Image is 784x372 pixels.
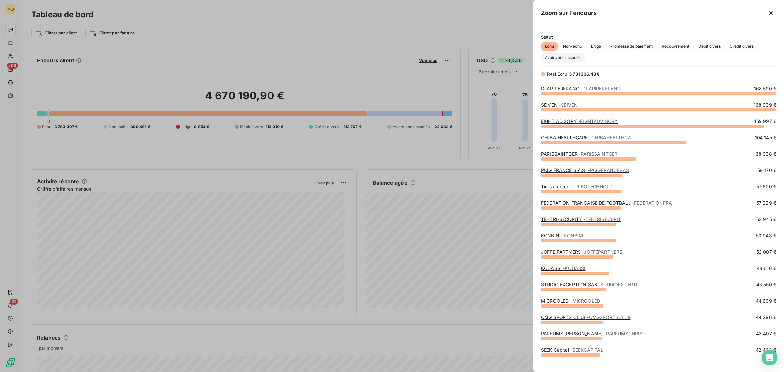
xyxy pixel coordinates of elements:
span: - JOFFEPARTNERS [582,249,622,255]
a: EIGHT ADISORY [541,118,618,124]
span: - FEDERATIONFRA [632,200,672,206]
a: HYGIE31 [541,364,582,369]
span: 168 039 € [754,102,776,108]
button: Débit divers [694,42,725,51]
a: Tiers à créer [541,184,612,189]
span: - EIGHTADVISORY [578,118,618,124]
span: - SEIVEN [559,102,578,108]
span: - PARISSAINTGER [579,151,617,157]
div: grid [533,85,784,364]
span: - TEHTRISECURIT [583,216,621,222]
span: 46 550 € [756,281,776,288]
span: 42 250 € [756,363,776,370]
button: Recouvrement [658,42,693,51]
button: Promesse de paiement [606,42,657,51]
button: Non-échu [559,42,586,51]
span: 48 616 € [757,265,776,272]
span: - PARFUMSCHRIST [604,331,645,336]
span: - CMGSPORTSCLUB [587,314,630,320]
span: 68 038 € [756,151,776,157]
span: 159 997 € [754,118,776,125]
span: 53 945 € [756,216,776,223]
a: MICROOLED [541,298,600,304]
a: PUIG FRANCE S.A.S. [541,167,629,173]
button: Crédit divers [726,42,758,51]
span: - HYGIE31 [561,364,582,369]
span: 57 600 € [756,183,776,190]
span: - TURBOTECHHOLD [570,184,612,189]
a: STUDIO EXCEPTION SAS [541,282,637,287]
a: DLAPIPERFRANC [541,86,621,91]
span: Total Échu [546,71,568,76]
span: 57 229 € [756,200,776,206]
a: CERBA HEALTHCARE [541,135,631,140]
a: JOFFE PARTNERS [541,249,622,255]
a: PARISSAINTGER [541,151,617,157]
a: FEDERATION FRANCAISE DE FOOTBALL [541,200,672,206]
span: - MICROOLED [570,298,600,304]
span: - STUDIOEXCEPTI [598,282,637,287]
span: - KOUASSI [563,265,585,271]
span: - SEEKCAPITAL [570,347,603,353]
a: PARFUMS [PERSON_NAME] [541,331,645,336]
span: 43 497 € [756,330,776,337]
a: TEHTRI-SECURITY [541,216,621,222]
span: - KONBINI [562,233,583,238]
a: KONBINI [541,233,583,238]
span: - PUIGFRANCESAS [588,167,629,173]
button: Avoirs non associés [541,53,585,62]
span: 168 590 € [754,85,776,92]
span: 42 443 € [756,347,776,353]
span: 44 296 € [756,314,776,321]
span: 104 145 € [755,134,776,141]
span: 44 699 € [756,298,776,304]
span: 3 731 336,43 € [569,71,600,76]
button: Litige [587,42,605,51]
button: Échu [541,42,558,51]
span: - DLAPIPERFRANC [580,86,621,91]
span: 52 007 € [756,249,776,255]
h5: Zoom sur l’encours [541,8,597,18]
span: - CERBAHEALTHCA [589,135,631,140]
span: 53 943 € [756,232,776,239]
span: 58 170 € [757,167,776,174]
a: KOUASSI [541,265,585,271]
a: SEIVEN [541,102,578,108]
span: Statut [541,34,776,40]
a: SEEK Capital [541,347,603,353]
a: CMG SPORTS CLUB [541,314,631,320]
div: Open Intercom Messenger [762,350,777,365]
